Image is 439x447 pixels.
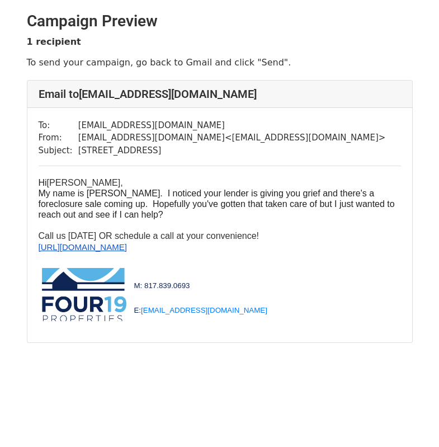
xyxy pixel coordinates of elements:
span: Hi [39,178,47,187]
font: My name is [PERSON_NAME]. I noticed your lender is giving you grief and there's a foreclosure sal... [39,189,395,219]
h2: Campaign Preview [27,12,413,31]
span: , [120,178,122,187]
td: To: [39,119,78,132]
font: Call us [DATE] OR schedule a call at your convenience! [39,231,259,241]
h4: Email to [EMAIL_ADDRESS][DOMAIN_NAME] [39,87,401,101]
td: From: [39,131,78,144]
a: [URL][DOMAIN_NAME] [39,242,127,252]
td: [EMAIL_ADDRESS][DOMAIN_NAME] [78,119,386,132]
strong: 1 recipient [27,36,81,47]
span: E: [134,306,267,314]
p: To send your campaign, go back to Gmail and click "Send". [27,57,413,68]
a: [EMAIL_ADDRESS][DOMAIN_NAME] [141,306,267,314]
font: [PERSON_NAME] [39,178,123,187]
td: Subject: [39,144,78,157]
td: [STREET_ADDRESS] [78,144,386,157]
img: AD_4nXeJN78f3seazGx89u_WFgcuWzyVBpqUdaiffI-HjQczVlbMzYxeEvVyfRCejLRoEzxLmTAoKsSrkkg73Z6qBnwrzUUtw... [42,268,126,322]
iframe: Chat Widget [383,393,439,447]
span: M: 817.839.0693 [134,281,190,290]
td: [EMAIL_ADDRESS][DOMAIN_NAME] < [EMAIL_ADDRESS][DOMAIN_NAME] > [78,131,386,144]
